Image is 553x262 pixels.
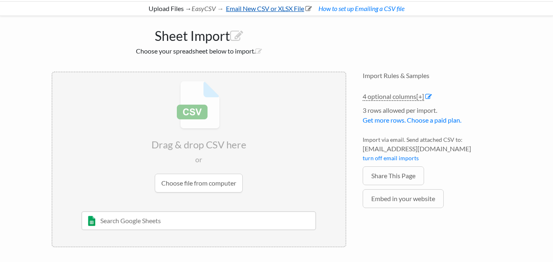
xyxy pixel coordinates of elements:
a: Embed in your website [363,189,444,208]
li: Import via email. Send attached CSV to: [363,135,502,166]
input: Search Google Sheets [81,211,316,230]
h1: Sheet Import [52,24,346,44]
a: How to set up Emailing a CSV file [317,4,404,12]
li: 3 rows allowed per import. [363,105,502,129]
span: [+] [416,92,424,100]
a: Share This Page [363,166,424,185]
a: turn off email imports [363,155,419,161]
span: [EMAIL_ADDRESS][DOMAIN_NAME] [363,144,502,154]
a: Get more rows. Choose a paid plan. [363,116,461,124]
iframe: Drift Widget Chat Controller [512,221,543,252]
h4: Import Rules & Samples [363,72,502,79]
i: EasyCSV → [192,4,223,12]
h2: Choose your spreadsheet below to import. [52,47,346,55]
a: 4 optional columns[+] [363,92,424,101]
a: Email New CSV or XLSX File [225,4,312,12]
